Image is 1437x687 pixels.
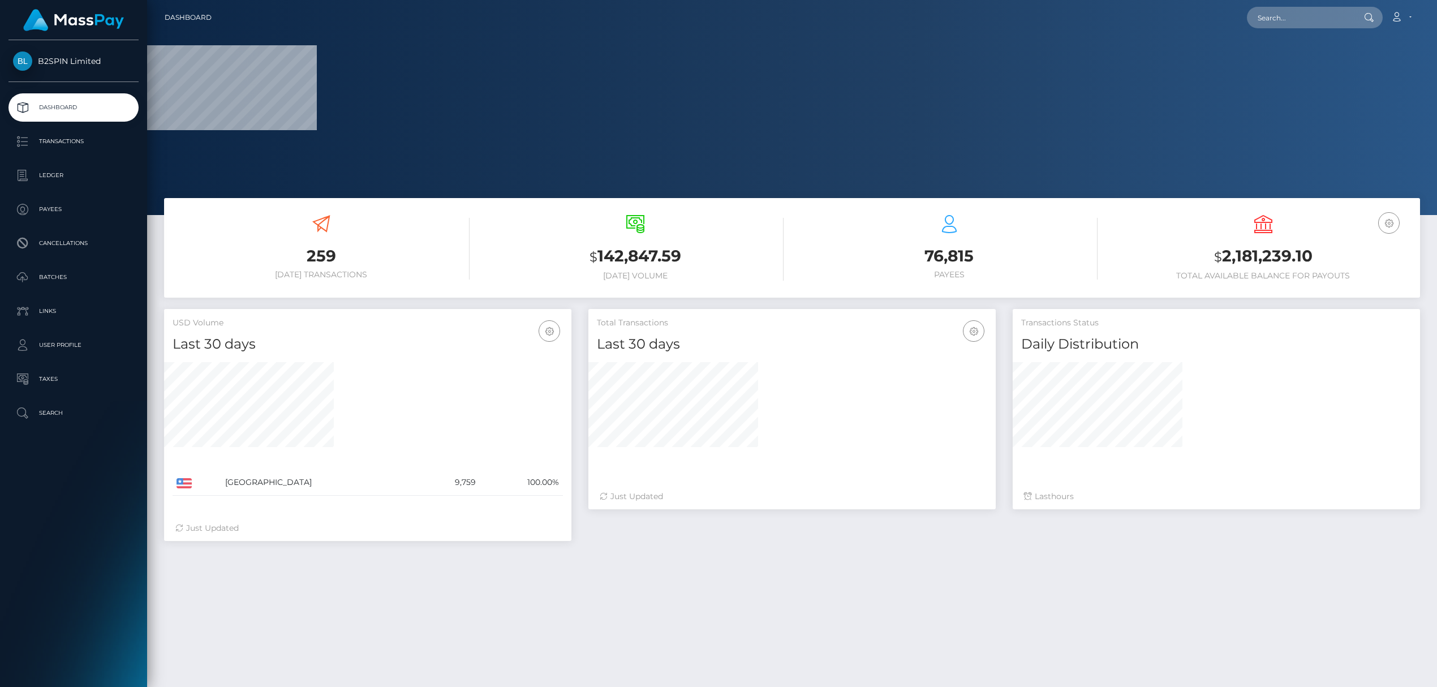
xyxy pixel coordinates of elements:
[173,334,563,354] h4: Last 30 days
[13,133,134,150] p: Transactions
[173,317,563,329] h5: USD Volume
[13,405,134,422] p: Search
[419,470,480,496] td: 9,759
[13,303,134,320] p: Links
[8,399,139,427] a: Search
[8,127,139,156] a: Transactions
[597,334,987,354] h4: Last 30 days
[175,522,560,534] div: Just Updated
[8,93,139,122] a: Dashboard
[487,271,784,281] h6: [DATE] Volume
[177,478,192,488] img: US.png
[13,337,134,354] p: User Profile
[1021,317,1412,329] h5: Transactions Status
[597,317,987,329] h5: Total Transactions
[1021,334,1412,354] h4: Daily Distribution
[487,245,784,268] h3: 142,847.59
[165,6,212,29] a: Dashboard
[1247,7,1353,28] input: Search...
[13,167,134,184] p: Ledger
[13,51,32,71] img: B2SPIN Limited
[8,263,139,291] a: Batches
[8,161,139,190] a: Ledger
[8,195,139,224] a: Payees
[13,371,134,388] p: Taxes
[1115,271,1412,281] h6: Total Available Balance for Payouts
[8,229,139,257] a: Cancellations
[8,331,139,359] a: User Profile
[480,470,563,496] td: 100.00%
[13,99,134,116] p: Dashboard
[8,56,139,66] span: B2SPIN Limited
[1115,245,1412,268] h3: 2,181,239.10
[13,235,134,252] p: Cancellations
[801,270,1098,280] h6: Payees
[1024,491,1409,503] div: Last hours
[600,491,984,503] div: Just Updated
[13,269,134,286] p: Batches
[23,9,124,31] img: MassPay Logo
[801,245,1098,267] h3: 76,815
[1214,249,1222,265] small: $
[8,297,139,325] a: Links
[173,245,470,267] h3: 259
[8,365,139,393] a: Taxes
[173,270,470,280] h6: [DATE] Transactions
[590,249,597,265] small: $
[221,470,419,496] td: [GEOGRAPHIC_DATA]
[13,201,134,218] p: Payees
